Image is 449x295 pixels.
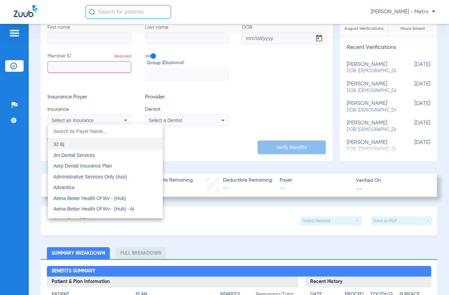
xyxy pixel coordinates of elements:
[53,174,127,179] span: Administrative Services Only (Aso)
[53,217,94,223] span: Aetna Dental Plans
[53,206,134,212] span: Aetna Better Health Of Wv - (Hub) - Ai
[53,185,74,190] span: Advantica
[53,152,95,158] span: 3m Dental Services
[53,142,64,147] span: 32 Bj
[53,163,112,169] span: Aarp Dental Insurance Plan
[53,196,126,201] span: Aetna Better Health Of Wv - (Hub)
[48,124,163,138] input: dropdown search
